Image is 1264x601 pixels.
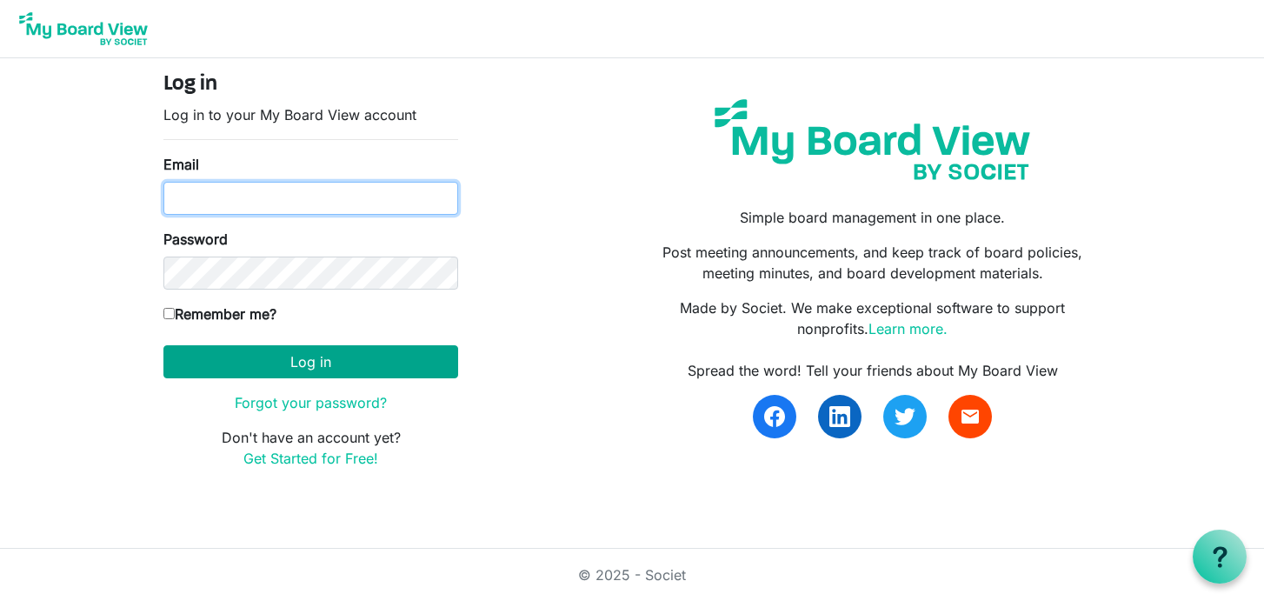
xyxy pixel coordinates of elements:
[163,304,276,324] label: Remember me?
[243,450,378,467] a: Get Started for Free!
[702,86,1043,193] img: my-board-view-societ.svg
[163,308,175,319] input: Remember me?
[578,566,686,584] a: © 2025 - Societ
[895,406,915,427] img: twitter.svg
[645,297,1101,339] p: Made by Societ. We make exceptional software to support nonprofits.
[764,406,785,427] img: facebook.svg
[163,229,228,250] label: Password
[868,320,948,337] a: Learn more.
[163,345,458,378] button: Log in
[235,394,387,411] a: Forgot your password?
[14,7,153,50] img: My Board View Logo
[163,72,458,97] h4: Log in
[948,395,992,438] a: email
[163,154,199,175] label: Email
[645,207,1101,228] p: Simple board management in one place.
[960,406,981,427] span: email
[163,427,458,469] p: Don't have an account yet?
[163,104,458,125] p: Log in to your My Board View account
[645,242,1101,284] p: Post meeting announcements, and keep track of board policies, meeting minutes, and board developm...
[645,360,1101,381] div: Spread the word! Tell your friends about My Board View
[829,406,850,427] img: linkedin.svg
